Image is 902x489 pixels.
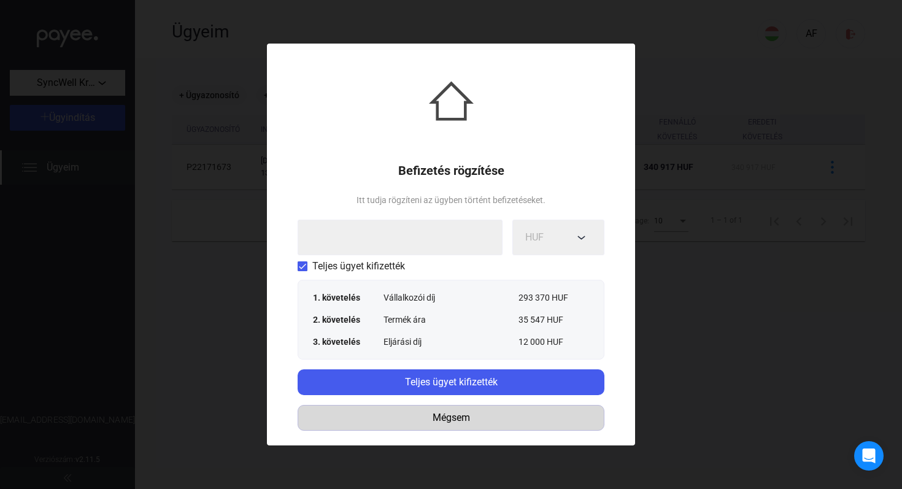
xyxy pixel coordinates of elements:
button: Teljes ügyet kifizették [298,369,604,395]
div: Eljárási díj [384,336,518,348]
span: Teljes ügyet kifizették [312,259,405,274]
div: 35 547 HUF [518,314,589,326]
div: Open Intercom Messenger [854,441,884,471]
button: Mégsem [298,405,604,431]
div: 2. követelés [313,314,384,326]
span: HUF [525,231,544,243]
div: 12 000 HUF [518,336,589,348]
div: 3. követelés [313,336,384,348]
button: HUF [512,220,604,255]
h1: Befizetés rögzítése [398,163,504,178]
div: 293 370 HUF [518,291,589,304]
img: house [429,79,474,123]
div: Itt tudja rögzíteni az ügyben történt befizetéseket. [357,193,545,207]
div: Vállalkozói díj [384,291,518,304]
div: Termék ára [384,314,518,326]
div: Mégsem [302,410,600,425]
div: Teljes ügyet kifizették [301,375,601,390]
div: 1. követelés [313,291,384,304]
